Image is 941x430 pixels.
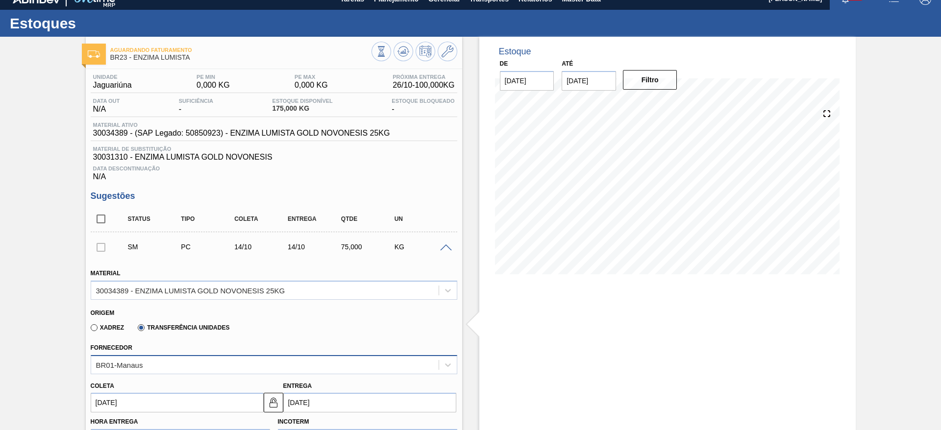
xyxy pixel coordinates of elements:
[264,393,283,412] button: unlocked
[93,98,120,104] span: Data out
[416,42,435,61] button: Programar Estoque
[283,393,456,412] input: dd/mm/yyyy
[394,42,413,61] button: Atualizar Gráfico
[295,81,328,90] span: 0,000 KG
[623,70,677,90] button: Filtro
[295,74,328,80] span: PE MAX
[392,98,454,104] span: Estoque Bloqueado
[389,98,457,114] div: -
[91,324,124,331] label: Xadrez
[91,191,457,201] h3: Sugestões
[392,215,451,222] div: UN
[438,42,457,61] button: Ir ao Master Data / Geral
[197,81,230,90] span: 0,000 KG
[178,243,238,251] div: Pedido de Compra
[339,243,398,251] div: 75,000
[138,324,229,331] label: Transferência Unidades
[91,344,132,351] label: Fornecedor
[562,60,573,67] label: Até
[93,81,132,90] span: Jaguariúna
[91,98,123,114] div: N/A
[272,105,333,112] span: 175,000 KG
[268,397,279,408] img: unlocked
[500,71,554,91] input: dd/mm/yyyy
[88,50,100,58] img: Ícone
[285,243,345,251] div: 14/10/2025
[93,153,455,162] span: 30031310 - ENZIMA LUMISTA GOLD NOVONESIS
[278,418,309,425] label: Incoterm
[176,98,216,114] div: -
[499,47,531,57] div: Estoque
[91,162,457,181] div: N/A
[96,286,285,294] div: 30034389 - ENZIMA LUMISTA GOLD NOVONESIS 25KG
[393,74,454,80] span: Próxima Entrega
[93,146,455,152] span: Material de Substituição
[178,215,238,222] div: Tipo
[285,215,345,222] div: Entrega
[197,74,230,80] span: PE MIN
[91,382,114,389] label: Coleta
[96,360,143,369] div: BR01-Manaus
[339,215,398,222] div: Qtde
[93,166,455,171] span: Data Descontinuação
[91,393,264,412] input: dd/mm/yyyy
[125,215,185,222] div: Status
[93,122,390,128] span: Material ativo
[91,415,270,429] label: Hora Entrega
[392,243,451,251] div: KG
[93,74,132,80] span: Unidade
[232,243,291,251] div: 14/10/2025
[500,60,508,67] label: De
[91,310,115,316] label: Origem
[110,47,371,53] span: Aguardando Faturamento
[283,382,312,389] label: Entrega
[91,270,121,277] label: Material
[393,81,454,90] span: 26/10 - 100,000 KG
[232,215,291,222] div: Coleta
[272,98,333,104] span: Estoque Disponível
[179,98,213,104] span: Suficiência
[562,71,616,91] input: dd/mm/yyyy
[110,54,371,61] span: BR23 - ENZIMA LUMISTA
[371,42,391,61] button: Visão Geral dos Estoques
[10,18,184,29] h1: Estoques
[125,243,185,251] div: Sugestão Manual
[93,129,390,138] span: 30034389 - (SAP Legado: 50850923) - ENZIMA LUMISTA GOLD NOVONESIS 25KG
